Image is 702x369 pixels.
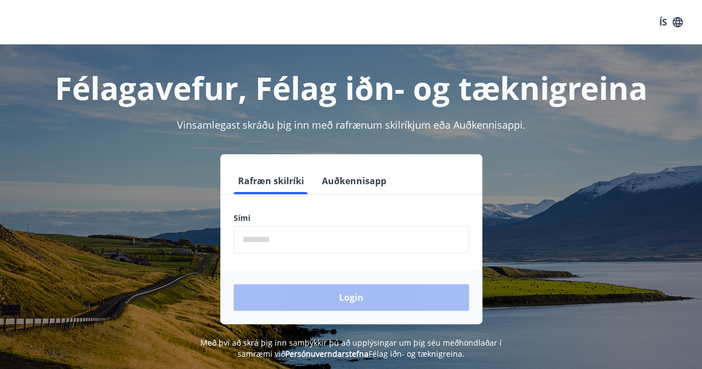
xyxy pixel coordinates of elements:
[234,213,469,224] label: Sími
[234,168,309,194] button: Rafræn skilríki
[317,168,391,194] button: Auðkennisapp
[177,118,526,132] span: Vinsamlegast skráðu þig inn með rafrænum skilríkjum eða Auðkennisappi.
[200,337,502,359] span: Með því að skrá þig inn samþykkir þú að upplýsingar um þig séu meðhöndlaðar í samræmi við Félag i...
[13,67,689,109] h1: Félagavefur, Félag iðn- og tæknigreina
[285,348,368,359] a: Persónuverndarstefna
[653,12,689,32] button: ÍS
